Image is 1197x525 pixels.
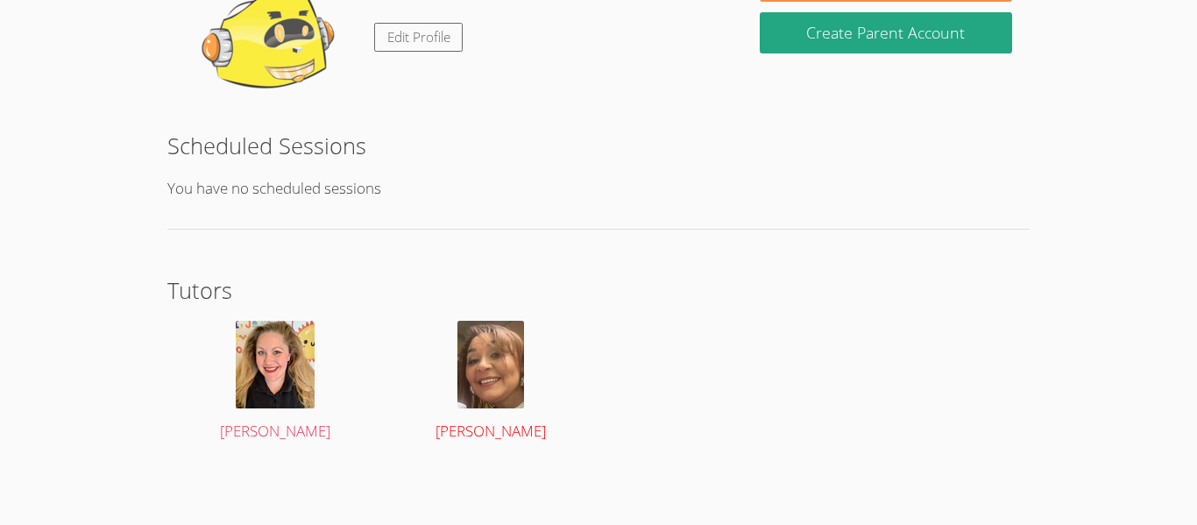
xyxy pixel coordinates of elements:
[167,129,1030,162] h2: Scheduled Sessions
[167,273,1030,307] h2: Tutors
[167,176,1030,202] p: You have no scheduled sessions
[374,23,464,52] a: Edit Profile
[400,321,582,444] a: [PERSON_NAME]
[457,321,524,408] img: IMG_0482.jpeg
[185,321,366,444] a: [PERSON_NAME]
[436,421,546,441] span: [PERSON_NAME]
[760,12,1012,53] button: Create Parent Account
[236,321,315,408] img: avatar.png
[220,421,330,441] span: [PERSON_NAME]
